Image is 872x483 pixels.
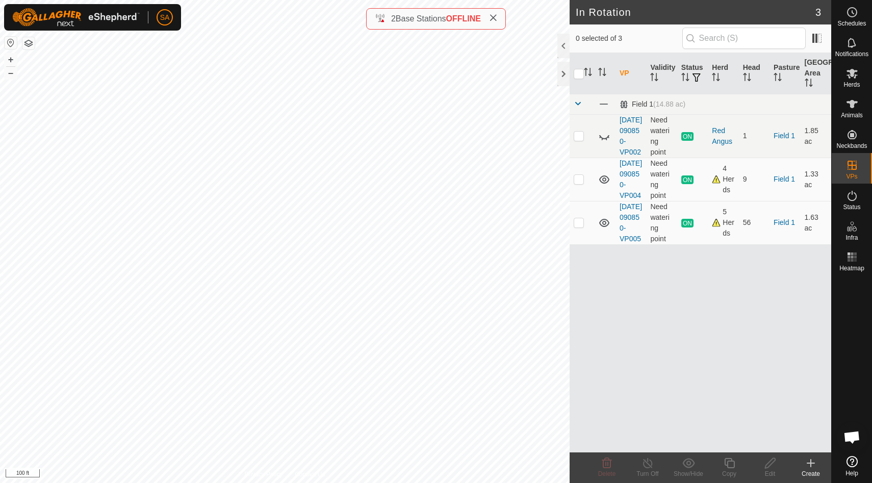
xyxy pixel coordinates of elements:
[681,132,694,141] span: ON
[843,204,860,210] span: Status
[5,37,17,49] button: Reset Map
[576,33,682,44] span: 0 selected of 3
[681,219,694,227] span: ON
[5,54,17,66] button: +
[646,53,677,94] th: Validity
[774,218,795,226] a: Field 1
[712,163,734,195] div: 4 Herds
[396,14,446,23] span: Base Stations
[160,12,170,23] span: SA
[805,80,813,88] p-sorticon: Activate to sort
[801,114,831,158] td: 1.85 ac
[681,175,694,184] span: ON
[832,452,872,480] a: Help
[836,143,867,149] span: Neckbands
[750,469,790,478] div: Edit
[739,201,770,244] td: 56
[774,132,795,140] a: Field 1
[846,173,857,180] span: VPs
[244,470,283,479] a: Privacy Policy
[650,74,658,83] p-sorticon: Activate to sort
[682,28,806,49] input: Search (S)
[677,53,708,94] th: Status
[739,114,770,158] td: 1
[391,14,396,23] span: 2
[839,265,864,271] span: Heatmap
[598,470,616,477] span: Delete
[646,201,677,244] td: Need watering point
[12,8,140,27] img: Gallagher Logo
[22,37,35,49] button: Map Layers
[584,69,592,78] p-sorticon: Activate to sort
[615,53,646,94] th: VP
[646,158,677,201] td: Need watering point
[5,67,17,79] button: –
[739,53,770,94] th: Head
[708,53,738,94] th: Herd
[801,158,831,201] td: 1.33 ac
[774,175,795,183] a: Field 1
[801,201,831,244] td: 1.63 ac
[845,235,858,241] span: Infra
[620,202,642,243] a: [DATE] 090850-VP005
[668,469,709,478] div: Show/Hide
[709,469,750,478] div: Copy
[598,69,606,78] p-sorticon: Activate to sort
[620,100,685,109] div: Field 1
[653,100,685,108] span: (14.88 ac)
[627,469,668,478] div: Turn Off
[646,114,677,158] td: Need watering point
[845,470,858,476] span: Help
[770,53,800,94] th: Pasture
[681,74,689,83] p-sorticon: Activate to sort
[837,422,867,452] div: Open chat
[739,158,770,201] td: 9
[712,125,734,147] div: Red Angus
[843,82,860,88] span: Herds
[576,6,815,18] h2: In Rotation
[446,14,481,23] span: OFFLINE
[620,116,642,156] a: [DATE] 090850-VP002
[295,470,325,479] a: Contact Us
[801,53,831,94] th: [GEOGRAPHIC_DATA] Area
[835,51,868,57] span: Notifications
[620,159,642,199] a: [DATE] 090850-VP004
[790,469,831,478] div: Create
[815,5,821,20] span: 3
[841,112,863,118] span: Animals
[837,20,866,27] span: Schedules
[712,207,734,239] div: 5 Herds
[712,74,720,83] p-sorticon: Activate to sort
[774,74,782,83] p-sorticon: Activate to sort
[743,74,751,83] p-sorticon: Activate to sort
